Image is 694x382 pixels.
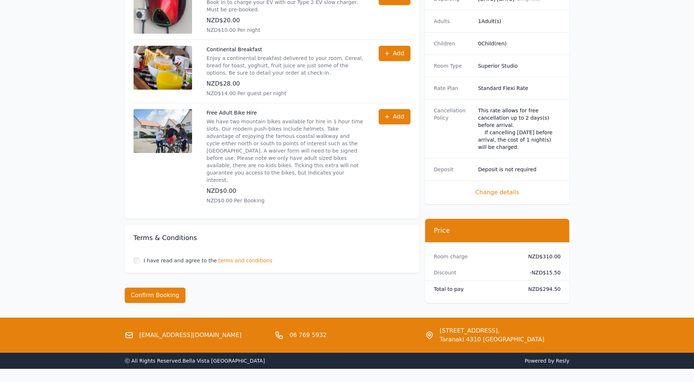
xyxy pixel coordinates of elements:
[434,253,517,260] dt: Room charge
[207,55,364,76] p: Enjoy a continental breakfast delivered to your room. Cereal, bread for toast, yoghurt, fruit jui...
[393,49,404,58] span: Add
[207,26,364,34] p: NZD$10.00 Per night
[478,166,561,173] dd: Deposit is not required
[207,109,364,116] p: Free Adult Bike Hire
[434,166,472,173] dt: Deposit
[379,46,410,61] button: Add
[134,109,192,153] img: Free Adult Bike Hire
[434,85,472,92] dt: Rate Plan
[144,258,217,263] label: I have read and agree to the
[440,335,544,344] span: Taranaki 4310 [GEOGRAPHIC_DATA]
[478,18,561,25] dd: 1 Adult(s)
[134,46,192,90] img: Continental Breakfast
[207,46,364,53] p: Continental Breakfast
[556,358,569,364] a: Resly
[125,288,186,303] button: Confirm Booking
[134,233,410,242] h3: Terms & Conditions
[207,118,364,184] p: We have two mountain bikes available for hire in 1 hour time slots. Our modern push-bikes include...
[434,40,472,47] dt: Children
[393,112,404,121] span: Add
[207,197,364,204] p: NZD$0.00 Per Booking
[434,188,561,197] span: Change details
[478,62,561,70] dd: Superior Studio
[207,187,364,195] p: NZD$0.00
[434,107,472,151] dt: Cancellation Policy
[434,62,472,70] dt: Room Type
[289,331,327,340] a: 06 769 5932
[207,90,364,97] p: NZD$14.00 Per guest per night
[350,357,570,364] span: Powered by
[478,40,561,47] dd: 0 Child(ren)
[440,326,544,335] span: [STREET_ADDRESS],
[434,226,561,235] h3: Price
[434,18,472,25] dt: Adults
[139,331,242,340] a: [EMAIL_ADDRESS][DOMAIN_NAME]
[379,109,410,124] button: Add
[207,16,364,25] p: NZD$20.00
[522,253,561,260] dd: NZD$310.00
[207,79,364,88] p: NZD$28.00
[434,285,517,293] dt: Total to pay
[478,107,561,151] div: This rate allows for free cancellation up to 2 days(s) before arrival. If cancelling [DATE] befor...
[522,285,561,293] dd: NZD$294.50
[218,257,273,264] span: terms and conditions
[478,85,561,92] dd: Standard Flexi Rate
[522,269,561,276] dd: - NZD$15.50
[125,358,265,364] span: ⓒ All Rights Reserved. Bella Vista [GEOGRAPHIC_DATA]
[434,269,517,276] dt: Discount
